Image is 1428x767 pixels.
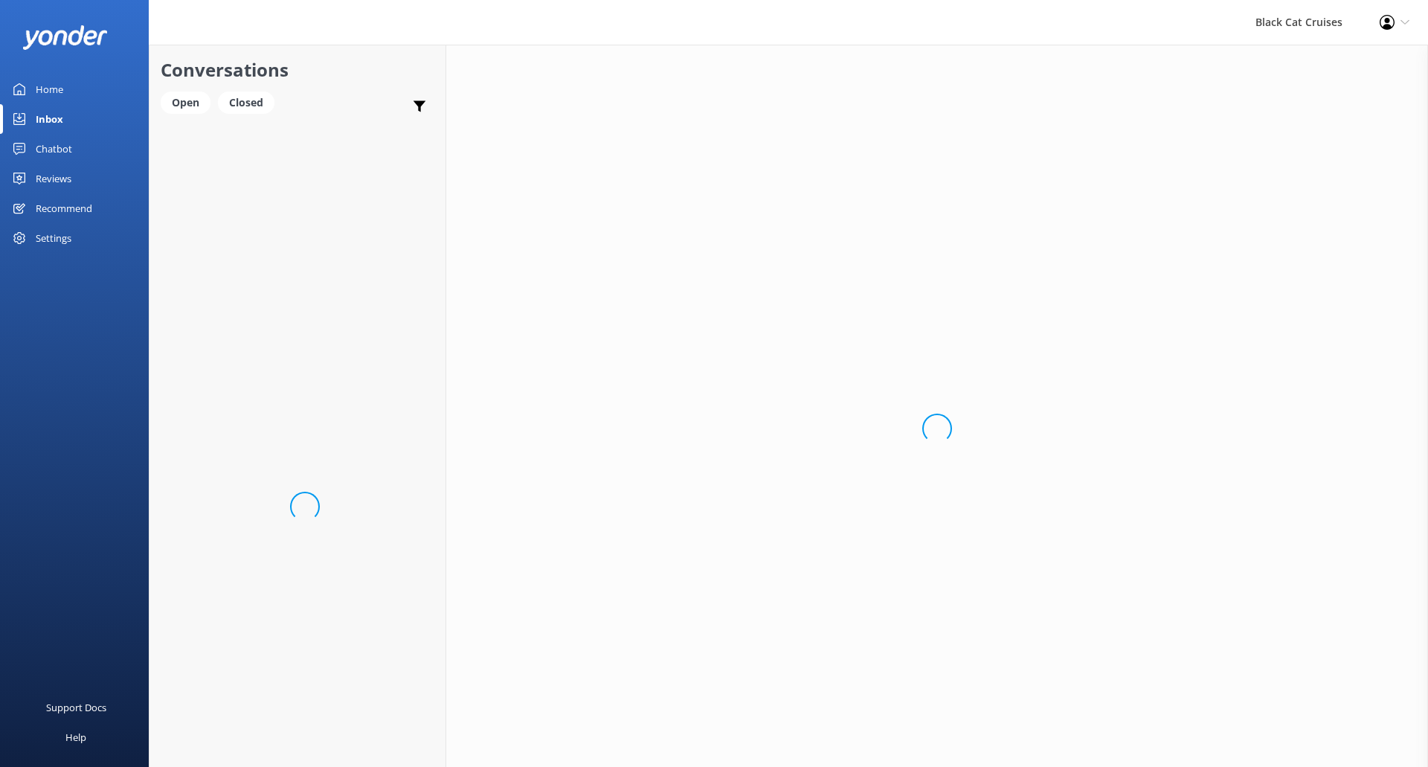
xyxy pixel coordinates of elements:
div: Reviews [36,164,71,193]
div: Inbox [36,104,63,134]
div: Help [65,722,86,752]
h2: Conversations [161,56,434,84]
a: Open [161,94,218,110]
a: Closed [218,94,282,110]
img: yonder-white-logo.png [22,25,108,50]
div: Home [36,74,63,104]
div: Support Docs [46,693,106,722]
div: Recommend [36,193,92,223]
div: Closed [218,92,274,114]
div: Settings [36,223,71,253]
div: Chatbot [36,134,72,164]
div: Open [161,92,210,114]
